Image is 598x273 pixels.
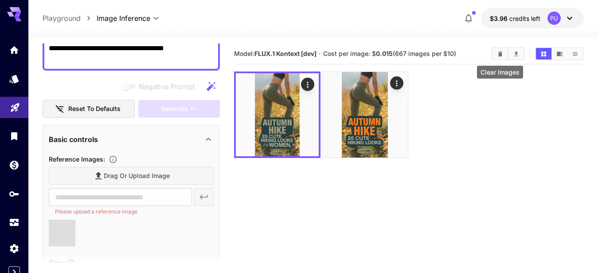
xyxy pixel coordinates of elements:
[9,131,20,142] div: Library
[9,159,20,170] div: Wallet
[376,50,393,57] b: 0.015
[390,76,403,90] div: Actions
[9,243,20,254] div: Settings
[535,47,584,60] div: Show images in grid viewShow images in video viewShow images in list view
[10,100,20,111] div: Playground
[547,12,561,25] div: PU
[552,48,567,59] button: Show images in video view
[49,155,105,163] span: Reference Images :
[43,100,135,118] button: Reset to defaults
[139,81,195,92] span: Negative Prompt
[9,44,20,55] div: Home
[477,66,523,79] div: Clear Images
[9,188,20,199] div: API Keys
[481,8,584,28] button: $3.95977PU
[508,48,524,59] button: Download All
[254,50,317,57] b: FLUX.1 Kontext [dev]
[509,15,540,22] span: credits left
[105,155,121,164] button: Upload a reference image to guide the result. This is needed for Image-to-Image or Inpainting. Su...
[138,100,220,118] div: Please upload a reference image
[9,217,20,228] div: Usage
[322,72,408,158] img: Z
[121,81,202,92] span: Negative prompts are not compatible with the selected model.
[490,15,509,22] span: $3.96
[301,78,314,91] div: Actions
[492,47,525,60] div: Clear ImagesDownload All
[9,73,20,84] div: Models
[97,13,150,24] span: Image Inference
[323,50,456,57] span: Cost per image: $ (667 images per $10)
[567,48,583,59] button: Show images in list view
[43,13,81,24] a: Playground
[536,48,551,59] button: Show images in grid view
[55,207,186,216] p: Please upload a reference image
[492,48,508,59] button: Clear Images
[490,14,540,23] div: $3.95977
[49,129,214,150] div: Basic controls
[319,48,321,59] p: ·
[236,73,319,156] img: 9k=
[49,134,98,145] p: Basic controls
[43,13,97,24] nav: breadcrumb
[234,50,317,57] span: Model:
